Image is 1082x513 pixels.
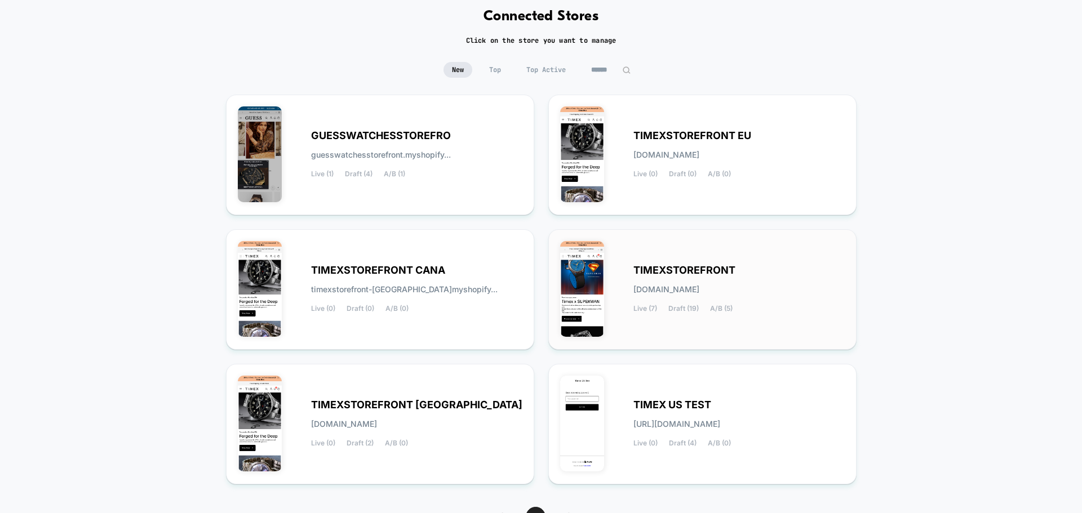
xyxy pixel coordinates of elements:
span: Draft (19) [668,305,699,313]
span: A/B (1) [384,170,405,178]
span: Live (7) [633,305,657,313]
img: TIMEX_US_TEST [560,376,605,471]
span: TIMEXSTOREFRONT CANA [311,266,445,274]
span: TIMEXSTOREFRONT [633,266,735,274]
img: TIMEXSTOREFRONT [560,241,605,337]
span: Top [481,62,509,78]
img: GUESSWATCHESSTOREFRONT [238,106,282,202]
img: edit [622,66,631,74]
span: guesswatchesstorefront.myshopify... [311,151,451,159]
span: A/B (0) [385,305,409,313]
img: TIMEXSTOREFRONT_CANADA [238,241,282,337]
span: Live (0) [311,439,335,447]
span: TIMEXSTOREFRONT EU [633,132,751,140]
h2: Click on the store you want to manage [466,36,617,45]
img: TIMEXSTOREFRONT_UK [238,376,282,471]
span: timexstorefront-[GEOGRAPHIC_DATA]myshopify... [311,286,498,293]
img: TIMEXSTOREFRONT_EU [560,106,605,202]
span: [DOMAIN_NAME] [311,420,377,428]
span: A/B (0) [708,439,731,447]
span: Draft (2) [347,439,374,447]
span: A/B (0) [708,170,731,178]
span: Draft (4) [345,170,373,178]
span: Draft (0) [347,305,374,313]
span: Live (0) [633,170,658,178]
span: Draft (4) [669,439,697,447]
span: Top Active [518,62,574,78]
span: Live (0) [633,439,658,447]
h1: Connected Stores [484,8,599,25]
span: [URL][DOMAIN_NAME] [633,420,720,428]
span: TIMEXSTOREFRONT [GEOGRAPHIC_DATA] [311,401,522,409]
span: [DOMAIN_NAME] [633,286,699,293]
span: Live (1) [311,170,334,178]
span: TIMEX US TEST [633,401,711,409]
span: A/B (5) [710,305,733,313]
span: Draft (0) [669,170,697,178]
span: Live (0) [311,305,335,313]
span: A/B (0) [385,439,408,447]
span: New [444,62,472,78]
span: GUESSWATCHESSTOREFRO [311,132,451,140]
span: [DOMAIN_NAME] [633,151,699,159]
